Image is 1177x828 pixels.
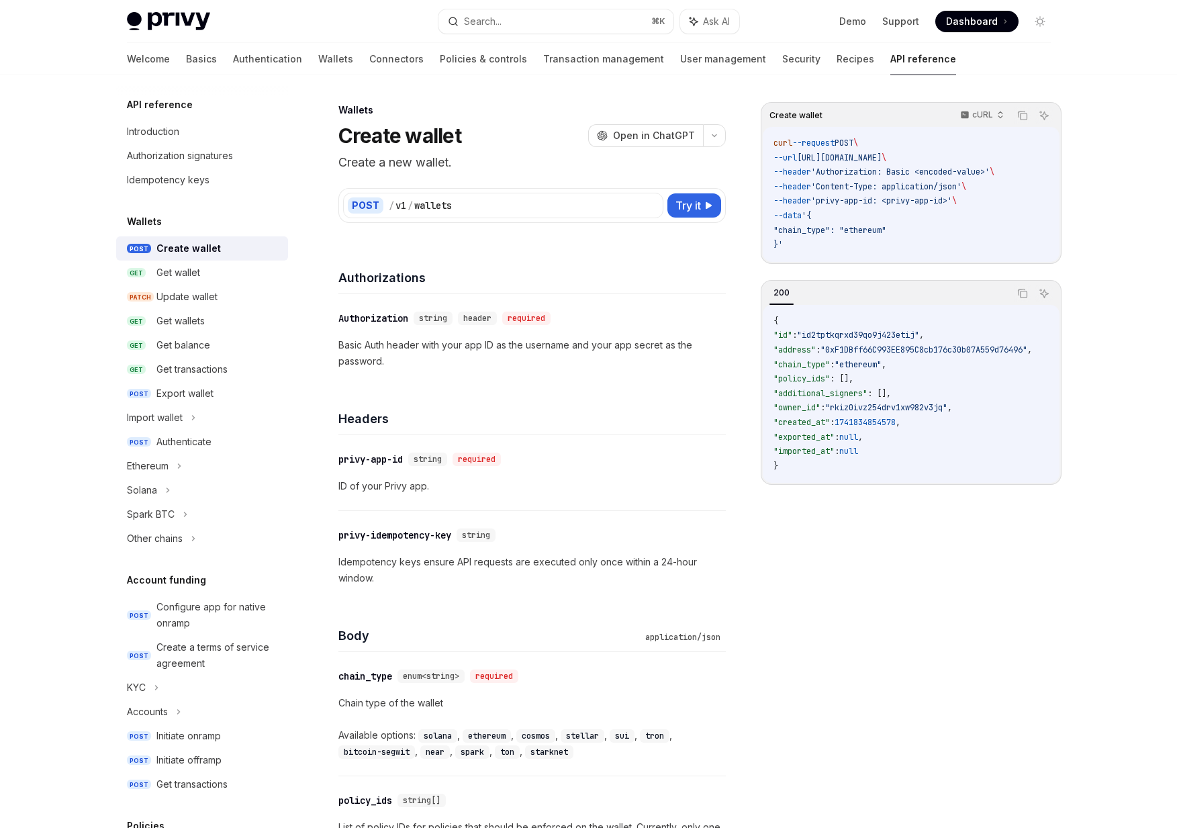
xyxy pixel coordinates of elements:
[839,432,858,443] span: null
[640,729,669,743] code: tron
[156,776,228,792] div: Get transactions
[116,168,288,192] a: Idempotency keys
[338,269,726,287] h4: Authorizations
[463,727,516,743] div: ,
[1014,285,1031,302] button: Copy the contents from the code block
[802,210,811,221] span: '{
[127,124,179,140] div: Introduction
[463,313,491,324] span: header
[773,330,792,340] span: "id"
[961,181,966,192] span: \
[561,729,604,743] code: stellar
[127,12,210,31] img: light logo
[156,361,228,377] div: Get transactions
[990,167,994,177] span: \
[820,344,1027,355] span: "0xF1DBff66C993EE895C8cb176c30b07A559d76496"
[1027,344,1032,355] span: ,
[811,167,990,177] span: 'Authorization: Basic <encoded-value>'
[127,340,146,351] span: GET
[338,743,420,760] div: ,
[773,167,811,177] span: --header
[127,531,183,547] div: Other chains
[127,680,146,696] div: KYC
[830,373,853,384] span: : [],
[116,772,288,796] a: POSTGet transactions
[156,385,214,402] div: Export wallet
[127,572,206,588] h5: Account funding
[419,313,447,324] span: string
[773,195,811,206] span: --header
[338,103,726,117] div: Wallets
[116,144,288,168] a: Authorization signatures
[395,199,406,212] div: v1
[420,745,450,759] code: near
[792,330,797,340] span: :
[156,434,211,450] div: Authenticate
[811,195,952,206] span: 'privy-app-id: <privy-app-id>'
[338,410,726,428] h4: Headers
[516,727,561,743] div: ,
[186,43,217,75] a: Basics
[953,104,1010,127] button: cURL
[338,124,461,148] h1: Create wallet
[127,97,193,113] h5: API reference
[462,530,490,541] span: string
[502,312,551,325] div: required
[1035,285,1053,302] button: Ask AI
[127,458,169,474] div: Ethereum
[338,627,640,645] h4: Body
[127,389,151,399] span: POST
[839,446,858,457] span: null
[116,261,288,285] a: GETGet wallet
[338,478,726,494] p: ID of your Privy app.
[338,794,392,807] div: policy_ids
[703,15,730,28] span: Ask AI
[797,330,919,340] span: "id2tptkqrxd39qo9j423etij"
[773,181,811,192] span: --header
[116,120,288,144] a: Introduction
[835,417,896,428] span: 1741834854578
[414,199,452,212] div: wallets
[1014,107,1031,124] button: Copy the contents from the code block
[830,417,835,428] span: :
[773,239,783,250] span: }'
[675,197,701,214] span: Try it
[797,152,882,163] span: [URL][DOMAIN_NAME]
[946,15,998,28] span: Dashboard
[792,138,835,148] span: --request
[890,43,956,75] a: API reference
[156,752,222,768] div: Initiate offramp
[882,152,886,163] span: \
[438,9,673,34] button: Search...⌘K
[773,446,835,457] span: "imported_at"
[453,453,501,466] div: required
[127,704,168,720] div: Accounts
[811,181,961,192] span: 'Content-Type: application/json'
[127,780,151,790] span: POST
[835,359,882,370] span: "ethereum"
[348,197,383,214] div: POST
[773,316,778,326] span: {
[156,639,280,672] div: Create a terms of service agreement
[127,172,209,188] div: Idempotency keys
[127,410,183,426] div: Import wallet
[338,745,415,759] code: bitcoin-segwit
[613,129,695,142] span: Open in ChatGPT
[525,745,573,759] code: starknet
[773,373,830,384] span: "policy_ids"
[116,748,288,772] a: POSTInitiate offramp
[495,745,520,759] code: ton
[127,731,151,741] span: POST
[830,359,835,370] span: :
[127,244,151,254] span: POST
[773,359,830,370] span: "chain_type"
[972,109,993,120] p: cURL
[369,43,424,75] a: Connectors
[156,289,218,305] div: Update wallet
[127,651,151,661] span: POST
[773,388,867,399] span: "additional_signers"
[835,138,853,148] span: POST
[156,240,221,257] div: Create wallet
[858,432,863,443] span: ,
[835,432,839,443] span: :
